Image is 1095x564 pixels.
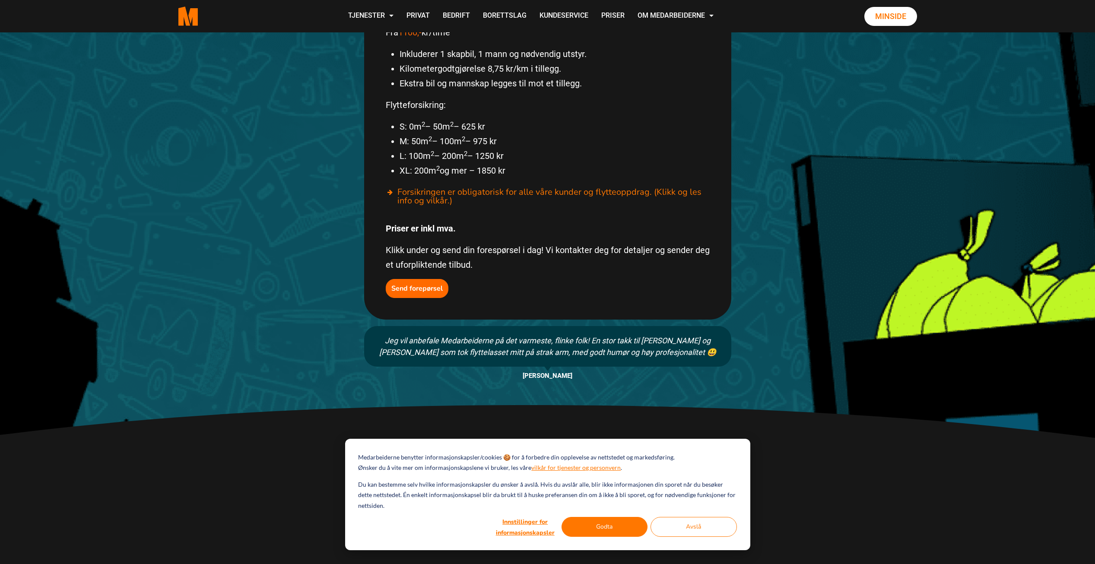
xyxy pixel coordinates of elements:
p: Medarbeiderne benytter informasjonskapsler/cookies 🍪 for å forbedre din opplevelse av nettstedet ... [358,452,675,463]
button: Send forepørsel [386,279,448,298]
sup: 2 [422,120,425,128]
p: Klikk under og send din forespørsel i dag! Vi kontakter deg for detaljer og sender deg et uforpli... [386,243,710,272]
span: 1100,- [398,27,422,38]
a: Om Medarbeiderne [631,1,720,32]
a: Tjenester [342,1,400,32]
a: Borettslag [476,1,533,32]
div: Jeg vil anbefale Medarbeiderne på det varmeste, flinke folk! En stor takk til [PERSON_NAME] og [P... [364,326,731,367]
li: S: 0m – 50m – 625 kr [400,119,710,134]
a: Bedrift [436,1,476,32]
div: Forsikringen er obligatorisk for alle våre kunder og flytteoppdrag. (Klikk og les info og vilkår.) [386,185,710,208]
a: Privat [400,1,436,32]
button: Innstillinger for informasjonskapsler [492,517,559,537]
span: [PERSON_NAME] [523,372,572,380]
li: Ekstra bil og mannskap legges til mot et tillegg. [400,76,710,91]
li: L: 100m – 200m – 1250 kr [400,149,710,163]
sup: 2 [436,165,440,172]
p: Flytteforsikring: [386,98,710,112]
p: Ønsker du å vite mer om informasjonskapslene vi bruker, les våre . [358,463,622,473]
sup: 2 [450,120,454,128]
p: Du kan bestemme selv hvilke informasjonskapsler du ønsker å avslå. Hvis du avslår alle, blir ikke... [358,479,736,511]
button: Godta [562,517,648,537]
div: Cookie banner [345,439,750,550]
a: Priser [595,1,631,32]
li: Inkluderer 1 skapbil, 1 mann og nødvendig utstyr. [400,47,710,61]
li: M: 50m – 100m – 975 kr [400,134,710,149]
sup: 2 [428,135,432,143]
a: vilkår for tjenester og personvern [531,463,621,473]
strong: Priser er inkl mva. [386,223,456,234]
sup: 2 [462,135,465,143]
b: Send forepørsel [391,284,443,293]
li: XL: 200m og mer – 1850 kr [400,163,710,178]
button: Avslå [651,517,737,537]
p: Fra kr/time [386,25,710,40]
a: Kundeservice [533,1,595,32]
a: Minside [864,7,917,26]
sup: 2 [431,150,434,158]
li: Kilometergodtgjørelse 8,75 kr/km i tillegg. [400,61,710,76]
sup: 2 [464,150,467,158]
